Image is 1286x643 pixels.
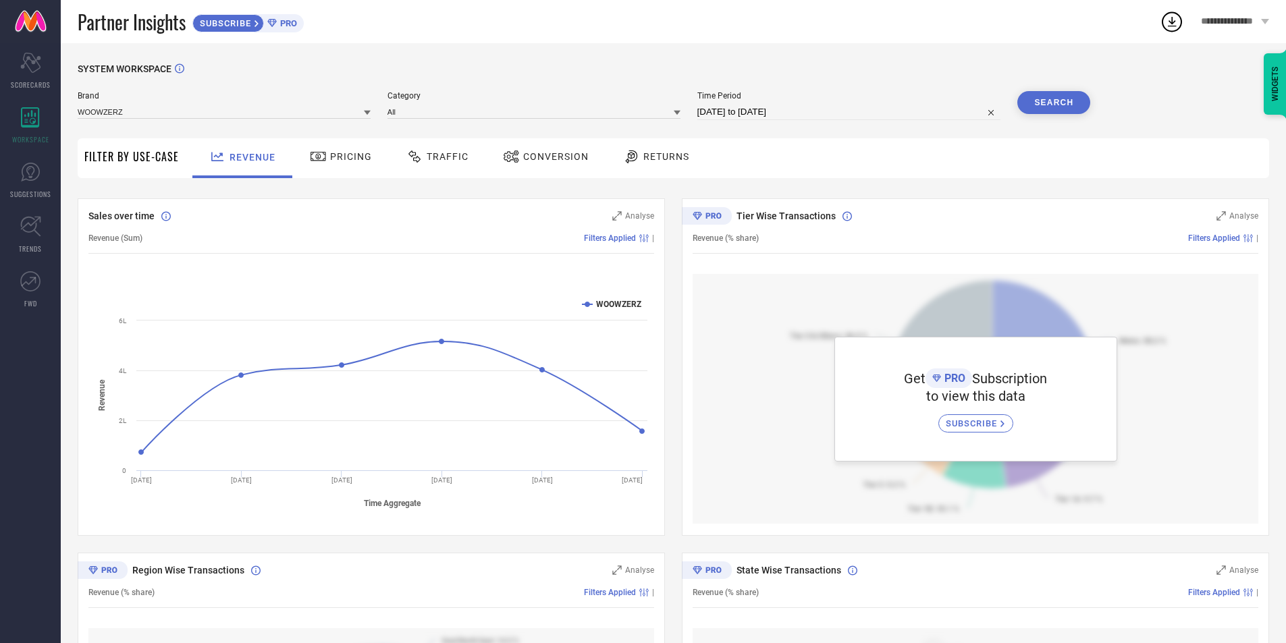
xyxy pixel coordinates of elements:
[78,91,371,101] span: Brand
[78,561,128,582] div: Premium
[1188,588,1240,597] span: Filters Applied
[84,148,179,165] span: Filter By Use-Case
[612,211,622,221] svg: Zoom
[193,18,254,28] span: SUBSCRIBE
[230,152,275,163] span: Revenue
[682,561,732,582] div: Premium
[693,233,759,243] span: Revenue (% share)
[122,467,126,474] text: 0
[938,404,1013,432] a: SUBSCRIBE
[946,418,1000,428] span: SUBSCRIBE
[192,11,304,32] a: SUBSCRIBEPRO
[941,372,965,385] span: PRO
[364,499,421,508] tspan: Time Aggregate
[331,476,352,484] text: [DATE]
[652,233,654,243] span: |
[88,233,142,243] span: Revenue (Sum)
[78,8,186,36] span: Partner Insights
[523,151,589,162] span: Conversion
[132,565,244,576] span: Region Wise Transactions
[1017,91,1090,114] button: Search
[1256,588,1258,597] span: |
[12,134,49,144] span: WORKSPACE
[1188,233,1240,243] span: Filters Applied
[612,565,622,575] svg: Zoom
[652,588,654,597] span: |
[596,300,641,309] text: WOOWZERZ
[1256,233,1258,243] span: |
[11,80,51,90] span: SCORECARDS
[19,244,42,254] span: TRENDS
[584,588,636,597] span: Filters Applied
[697,104,1001,120] input: Select time period
[532,476,553,484] text: [DATE]
[643,151,689,162] span: Returns
[904,370,926,387] span: Get
[88,211,155,221] span: Sales over time
[625,565,654,575] span: Analyse
[131,476,152,484] text: [DATE]
[1216,211,1226,221] svg: Zoom
[119,317,127,325] text: 6L
[926,388,1025,404] span: to view this data
[78,63,171,74] span: SYSTEM WORKSPACE
[277,18,297,28] span: PRO
[622,476,643,484] text: [DATE]
[736,211,836,221] span: Tier Wise Transactions
[88,588,155,597] span: Revenue (% share)
[387,91,680,101] span: Category
[330,151,372,162] span: Pricing
[697,91,1001,101] span: Time Period
[1229,565,1258,575] span: Analyse
[1229,211,1258,221] span: Analyse
[682,207,732,227] div: Premium
[119,417,127,424] text: 2L
[97,379,107,411] tspan: Revenue
[24,298,37,308] span: FWD
[625,211,654,221] span: Analyse
[231,476,252,484] text: [DATE]
[427,151,468,162] span: Traffic
[693,588,759,597] span: Revenue (% share)
[1216,565,1226,575] svg: Zoom
[10,189,51,199] span: SUGGESTIONS
[584,233,636,243] span: Filters Applied
[431,476,452,484] text: [DATE]
[1160,9,1184,34] div: Open download list
[119,367,127,374] text: 4L
[736,565,841,576] span: State Wise Transactions
[972,370,1047,387] span: Subscription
